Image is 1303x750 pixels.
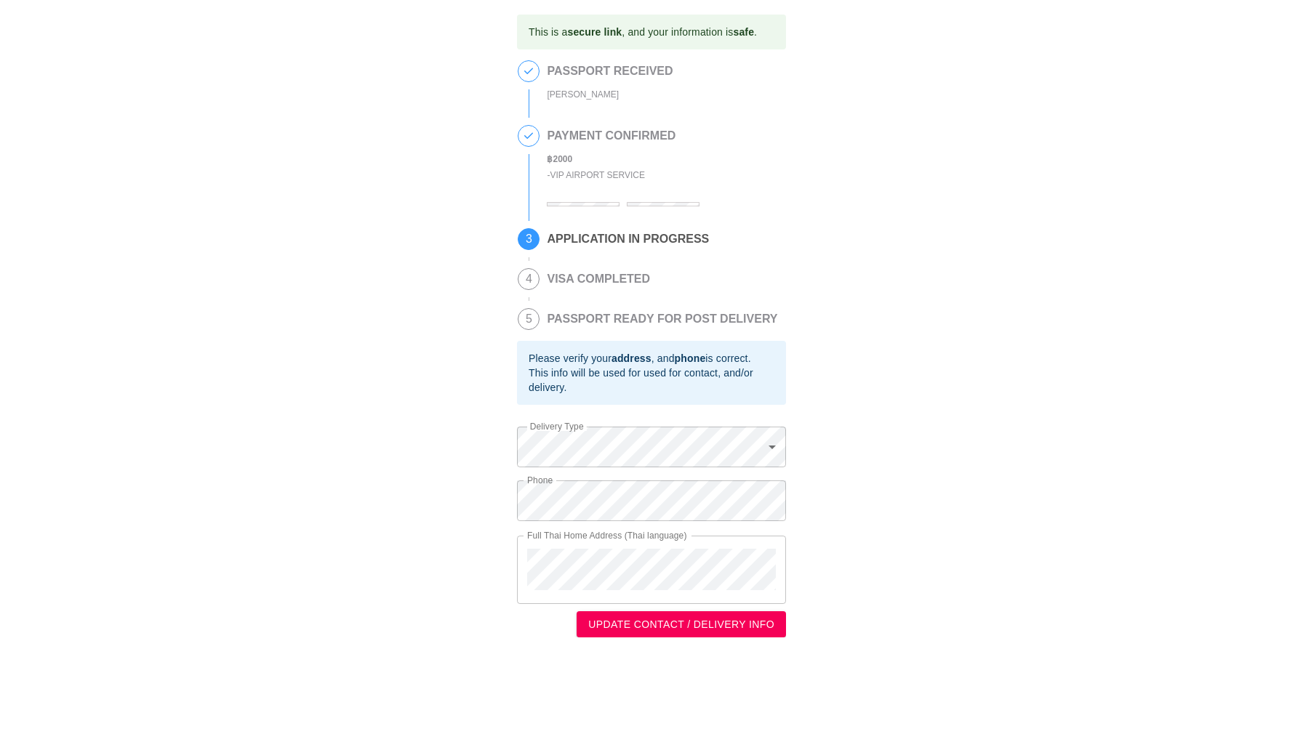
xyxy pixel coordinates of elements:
div: This info will be used for used for contact, and/or delivery. [529,366,774,395]
b: safe [733,26,754,38]
div: - VIP Airport Service [547,167,707,184]
span: 2 [518,126,539,146]
b: ฿ 2000 [547,154,572,164]
h2: PASSPORT READY FOR POST DELIVERY [547,312,777,326]
b: address [612,352,651,364]
button: UPDATE CONTACT / DELIVERY INFO [577,611,786,638]
div: Please verify your , and is correct. [529,351,774,366]
span: 5 [518,309,539,329]
b: secure link [567,26,622,38]
h2: PASSPORT RECEIVED [547,65,673,78]
b: phone [675,352,706,364]
span: 4 [518,269,539,289]
span: UPDATE CONTACT / DELIVERY INFO [588,616,774,634]
h2: APPLICATION IN PROGRESS [547,233,709,246]
h2: VISA COMPLETED [547,273,650,286]
h2: PAYMENT CONFIRMED [547,129,707,142]
span: 3 [518,229,539,249]
span: 1 [518,61,539,81]
div: [PERSON_NAME] [547,86,673,103]
div: This is a , and your information is . [529,19,757,45]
